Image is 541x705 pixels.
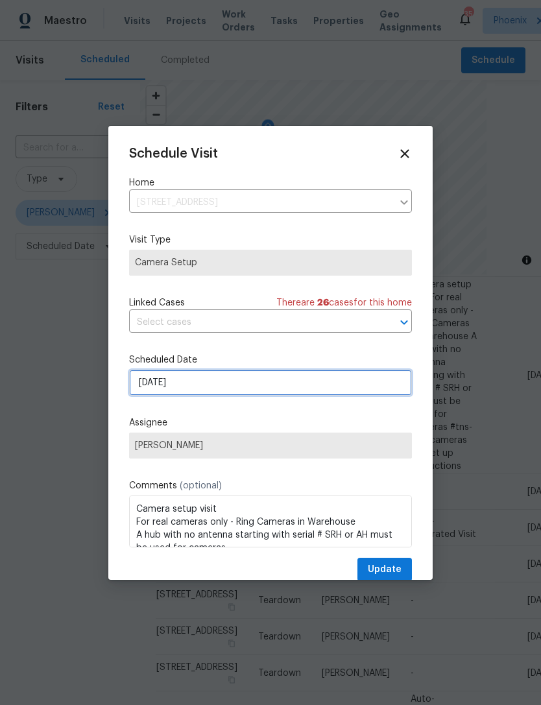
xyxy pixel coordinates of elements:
span: (optional) [180,481,222,490]
input: Enter in an address [129,193,392,213]
label: Home [129,176,412,189]
input: Select cases [129,313,376,333]
button: Open [395,313,413,331]
button: Update [357,558,412,582]
label: Assignee [129,416,412,429]
span: Linked Cases [129,296,185,309]
span: Close [398,147,412,161]
input: M/D/YYYY [129,370,412,396]
label: Scheduled Date [129,353,412,366]
textarea: Camera setup visit For real cameras only - Ring Cameras in Warehouse A hub with no antenna starti... [129,496,412,547]
span: 26 [317,298,329,307]
span: [PERSON_NAME] [135,440,406,451]
span: There are case s for this home [276,296,412,309]
label: Visit Type [129,233,412,246]
span: Camera Setup [135,256,406,269]
label: Comments [129,479,412,492]
span: Schedule Visit [129,147,218,160]
span: Update [368,562,402,578]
